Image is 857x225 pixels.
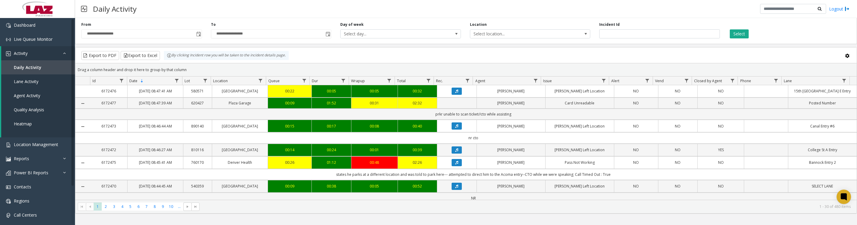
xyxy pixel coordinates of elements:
div: Data table [75,76,857,200]
a: [PERSON_NAME] [480,183,542,189]
a: [DATE] 08:45:41 AM [131,160,179,165]
a: 01:52 [315,100,347,106]
span: Vend [655,78,664,83]
span: Page 8 [151,202,159,211]
a: Agent Filter Menu [531,76,540,85]
img: 'icon' [6,157,11,161]
a: NO [662,88,694,94]
label: Incident Id [599,22,620,27]
a: Dur Filter Menu [339,76,347,85]
a: Total Filter Menu [424,76,432,85]
span: Agent [475,78,485,83]
a: Vend Filter Menu [682,76,690,85]
span: Contacts [14,184,31,190]
span: Dashboard [14,22,35,28]
div: 00:31 [355,100,394,106]
a: 02:26 [401,160,434,165]
span: Go to the last page [191,202,200,211]
span: NO [718,160,724,165]
label: From [81,22,91,27]
a: Quality Analysis [1,103,75,117]
a: [GEOGRAPHIC_DATA] [216,88,264,94]
a: Lane Filter Menu [840,76,848,85]
a: 00:15 [272,123,308,129]
span: Quality Analysis [14,107,44,112]
a: 760170 [187,160,208,165]
a: 810116 [187,147,208,153]
a: NO [618,123,654,129]
span: Page 2 [102,202,110,211]
span: NO [675,124,681,129]
a: Closed by Agent Filter Menu [728,76,736,85]
span: Live Queue Monitor [14,36,53,42]
a: NO [701,88,740,94]
kendo-pager-info: 1 - 30 of 480 items [203,204,851,209]
a: 00:38 [315,183,347,189]
label: Day of week [340,22,364,27]
span: Page 7 [143,202,151,211]
a: 00:24 [315,147,347,153]
span: YES [718,147,724,152]
img: 'icon' [6,37,11,42]
a: 00:01 [355,147,394,153]
a: 00:08 [355,123,394,129]
span: Alert [611,78,619,83]
a: [PERSON_NAME] [480,100,542,106]
a: NO [662,147,694,153]
a: [GEOGRAPHIC_DATA] [216,183,264,189]
a: NO [701,183,740,189]
a: [DATE] 08:44:45 AM [131,183,179,189]
span: NO [675,147,681,152]
td: states he parks at a different location and was told to park here--- attempted to direct him to t... [90,169,857,180]
div: 00:14 [272,147,308,153]
label: To [211,22,216,27]
a: NO [662,183,694,189]
a: 00:17 [315,123,347,129]
a: 00:52 [401,183,434,189]
span: Issue [543,78,552,83]
a: Lane Activity [1,74,75,88]
span: Page 5 [126,202,134,211]
span: Lane Activity [14,79,38,84]
a: 00:40 [401,123,434,129]
span: Go to the last page [193,204,198,209]
a: [PERSON_NAME] Left Location [549,88,610,94]
a: 00:09 [272,100,308,106]
span: Total [397,78,406,83]
img: 'icon' [6,213,11,218]
span: Daily Activity [14,64,41,70]
img: 'icon' [6,199,11,204]
a: [DATE] 08:47:39 AM [131,100,179,106]
a: NO [662,123,694,129]
a: Denver Health [216,160,264,165]
a: Queue Filter Menu [300,76,308,85]
a: 00:48 [355,160,394,165]
span: NO [718,184,724,189]
span: Dur [312,78,318,83]
span: Page 1 [94,202,102,211]
a: 6172476 [94,88,124,94]
a: NO [618,100,654,106]
div: 00:32 [401,88,434,94]
a: Collapse Details [75,124,90,129]
label: Location [470,22,487,27]
span: Page 6 [134,202,143,211]
a: Phone Filter Menu [772,76,780,85]
a: NO [701,160,740,165]
span: Toggle popup [324,30,331,38]
a: [PERSON_NAME] Left Location [549,147,610,153]
a: 00:26 [272,160,308,165]
span: Call Centers [14,212,37,218]
a: Plaza Garage [216,100,264,106]
a: 02:32 [401,100,434,106]
span: Lot [185,78,190,83]
a: 00:05 [355,88,394,94]
a: [PERSON_NAME] [480,123,542,129]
